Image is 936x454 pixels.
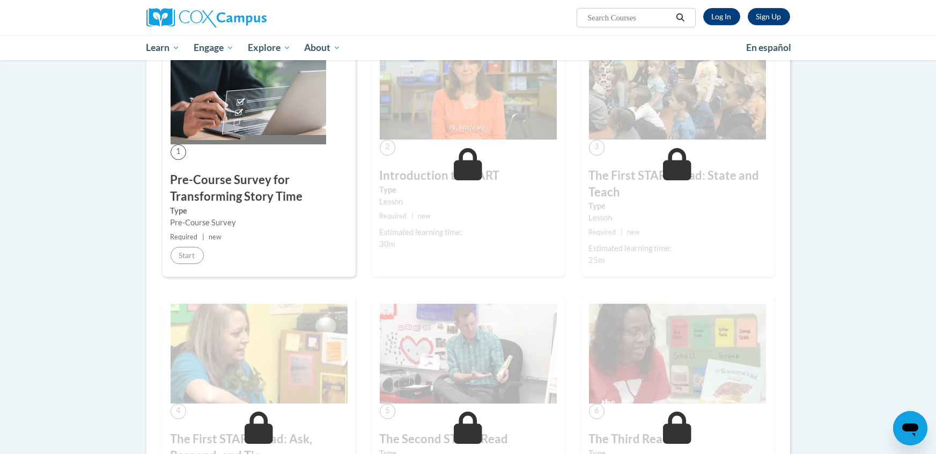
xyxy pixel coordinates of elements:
span: | [621,228,623,236]
span: 3 [589,140,605,155]
h3: Pre-Course Survey for Transforming Story Time [171,172,348,205]
span: 5 [380,404,395,419]
button: Start [171,247,204,264]
span: | [202,233,204,241]
a: Learn [139,35,187,60]
div: Lesson [589,212,766,224]
iframe: Button to launch messaging window, conversation in progress [893,411,927,445]
input: Search Courses [586,11,672,24]
span: new [627,228,640,236]
img: Course Image [380,40,557,140]
label: Type [589,200,766,212]
img: Course Image [589,304,766,404]
h3: Introduction to START [380,167,557,184]
span: new [418,212,431,220]
div: Pre-Course Survey [171,217,348,229]
a: About [297,35,348,60]
span: Engage [194,41,234,54]
span: About [304,41,341,54]
a: Register [748,8,790,25]
span: Required [589,228,616,236]
img: Cox Campus [146,8,267,27]
img: Course Image [171,304,348,404]
button: Search [672,11,688,24]
img: Course Image [380,304,557,404]
span: 1 [171,144,186,160]
div: Estimated learning time: [380,226,557,238]
span: | [411,212,414,220]
span: 4 [171,404,186,419]
h3: The Second START Read [380,431,557,448]
span: Required [171,233,198,241]
h3: The Third Read [589,431,766,448]
span: 2 [380,140,395,155]
label: Type [380,184,557,196]
span: Explore [248,41,291,54]
span: 25m [589,255,605,265]
span: Required [380,212,407,220]
a: En español [739,36,798,59]
span: Learn [146,41,180,54]
img: Course Image [171,40,326,144]
span: En español [746,42,791,53]
a: Log In [703,8,740,25]
div: Main menu [130,35,806,60]
a: Engage [187,35,241,60]
a: Explore [241,35,298,60]
span: 30m [380,239,396,248]
div: Estimated learning time: [589,243,766,254]
img: Course Image [589,40,766,140]
label: Type [171,205,348,217]
div: Lesson [380,196,557,208]
a: Cox Campus [146,8,350,27]
span: new [209,233,222,241]
h3: The First START Read: State and Teach [589,167,766,201]
span: 6 [589,404,605,419]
